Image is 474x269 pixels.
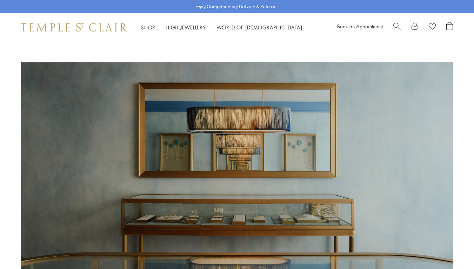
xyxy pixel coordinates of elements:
a: ShopShop [141,24,155,31]
a: Book an Appointment [337,23,383,30]
nav: Main navigation [141,23,302,32]
a: World of [DEMOGRAPHIC_DATA]World of [DEMOGRAPHIC_DATA] [216,24,302,31]
p: Enjoy Complimentary Delivery & Returns [195,3,275,10]
a: High JewelleryHigh Jewellery [166,24,206,31]
a: Open Shopping Bag [446,22,453,33]
img: Temple St. Clair [21,23,127,32]
a: Search [393,22,401,33]
a: View Wishlist [429,22,436,33]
